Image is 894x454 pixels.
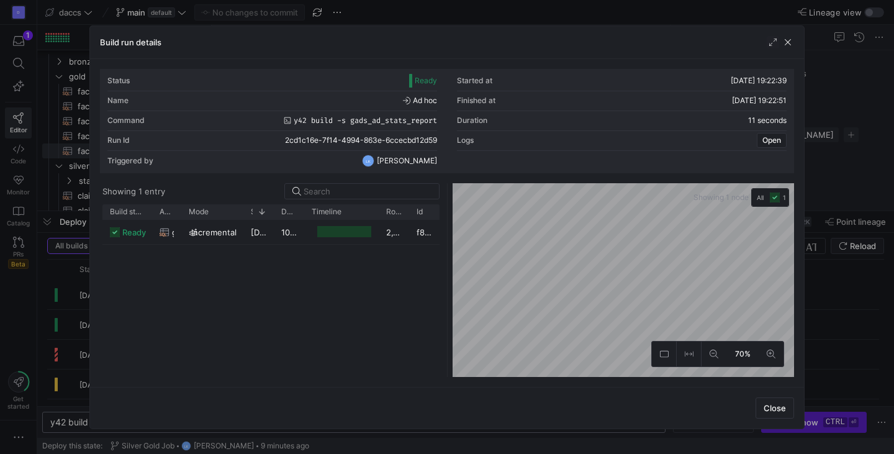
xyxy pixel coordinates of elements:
[726,342,759,366] button: 70%
[107,136,130,145] div: Run Id
[748,116,787,125] y42-duration: 11 seconds
[107,96,129,105] div: Name
[107,116,145,125] div: Command
[251,207,253,216] span: Started at
[102,186,165,196] div: Showing 1 entry
[160,207,174,216] span: Asset
[733,347,753,361] span: 70%
[294,116,437,125] span: y42 build -s gads_ad_stats_report
[304,186,431,196] input: Search
[100,37,161,47] h3: Build run details
[281,207,297,216] span: Duration
[457,76,492,85] div: Started at
[122,220,146,245] span: ready
[457,116,487,125] div: Duration
[107,157,153,165] div: Triggered by
[732,96,787,105] span: [DATE] 19:22:51
[107,76,130,85] div: Status
[693,193,751,202] span: Showing 1 node
[457,96,495,105] div: Finished at
[191,220,237,245] span: incremental
[285,136,437,145] span: 2cd1c16e-7f14-4994-863e-6ccecbd12d59
[783,194,786,201] span: 1
[757,133,787,148] button: Open
[764,403,786,413] span: Close
[312,207,341,216] span: Timeline
[457,136,474,145] div: Logs
[379,220,409,244] div: 2,109
[417,207,423,216] span: Id
[756,397,794,419] button: Close
[731,76,787,85] span: [DATE] 19:22:39
[403,96,437,105] span: Ad hoc
[362,155,374,167] div: LK
[189,207,209,216] span: Mode
[377,157,437,165] span: [PERSON_NAME]
[172,220,174,245] span: gads_ad_stats_report
[251,227,314,237] span: [DATE] 19:22:40
[281,227,325,237] y42-duration: 10 seconds
[415,76,437,85] span: Ready
[409,220,440,244] div: f8b7aebf-87f9-4565-b030-060e9cb55121
[762,136,781,145] span: Open
[386,207,402,216] span: Rows
[110,207,145,216] span: Build status
[757,193,764,202] span: All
